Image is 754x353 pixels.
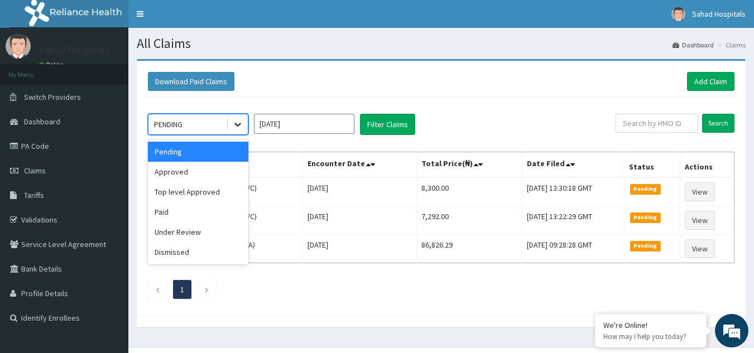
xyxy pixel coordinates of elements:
a: Add Claim [687,72,734,91]
td: [DATE] 09:28:28 GMT [522,235,625,263]
span: Switch Providers [24,92,81,102]
a: Next page [204,284,209,294]
th: Status [624,152,680,178]
td: 86,826.29 [416,235,522,263]
div: Under Review [148,222,248,242]
td: [DATE] 13:22:29 GMT [522,206,625,235]
input: Search by HMO ID [616,114,698,133]
th: Encounter Date [302,152,416,178]
div: Dismissed [148,242,248,262]
p: How may I help you today? [603,332,698,341]
span: Pending [630,184,661,194]
th: Total Price(₦) [416,152,522,178]
span: Pending [630,212,661,223]
input: Select Month and Year [254,114,354,134]
td: 8,300.00 [416,177,522,206]
span: Sahad Hospitals [692,9,746,19]
td: [DATE] [302,206,416,235]
a: View [685,239,715,258]
button: Download Paid Claims [148,72,234,91]
img: User Image [671,7,685,21]
span: Dashboard [24,117,60,127]
div: PENDING [154,119,183,130]
span: Claims [24,166,46,176]
div: We're Online! [603,320,698,330]
a: Page 1 is your current page [180,284,184,294]
a: Online [39,61,66,69]
th: Actions [680,152,734,178]
li: Claims [715,40,746,50]
h1: All Claims [137,36,746,51]
button: Filter Claims [360,114,415,135]
p: Sahad Hospitals [39,45,109,55]
td: [DATE] [302,235,416,263]
td: [DATE] [302,177,416,206]
a: View [685,182,715,201]
img: User Image [6,33,31,59]
input: Search [702,114,734,133]
span: Tariffs [24,190,44,200]
td: [DATE] 13:30:18 GMT [522,177,625,206]
a: Previous page [155,284,160,294]
td: 7,292.00 [416,206,522,235]
th: Date Filed [522,152,625,178]
span: Pending [630,241,661,251]
div: Paid [148,202,248,222]
a: View [685,211,715,230]
div: Approved [148,162,248,182]
div: Top level Approved [148,182,248,202]
div: Pending [148,142,248,162]
a: Dashboard [673,40,714,50]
